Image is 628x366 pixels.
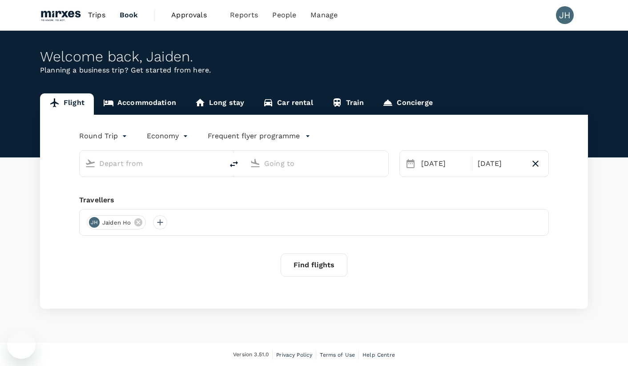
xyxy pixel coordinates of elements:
button: Find flights [281,253,347,277]
button: delete [223,153,245,175]
div: JH [556,6,574,24]
div: Economy [147,129,190,143]
iframe: Button to launch messaging window [7,330,36,359]
span: Privacy Policy [276,352,312,358]
button: Frequent flyer programme [208,131,310,141]
a: Train [322,93,374,115]
div: JH [89,217,100,228]
span: Book [120,10,138,20]
a: Flight [40,93,94,115]
button: Open [382,162,384,164]
span: Reports [230,10,258,20]
button: Open [217,162,219,164]
span: People [272,10,296,20]
a: Long stay [185,93,254,115]
div: Welcome back , Jaiden . [40,48,588,65]
div: [DATE] [418,155,470,173]
p: Planning a business trip? Get started from here. [40,65,588,76]
input: Going to [264,157,370,170]
div: JHJaiden Ho [87,215,146,229]
a: Car rental [254,93,322,115]
a: Accommodation [94,93,185,115]
span: Approvals [171,10,216,20]
span: Help Centre [362,352,395,358]
span: Terms of Use [320,352,355,358]
a: Concierge [373,93,442,115]
a: Help Centre [362,350,395,360]
img: Mirxes Holding Pte Ltd [40,5,81,25]
span: Manage [310,10,338,20]
a: Privacy Policy [276,350,312,360]
div: Round Trip [79,129,129,143]
div: Travellers [79,195,549,205]
input: Depart from [99,157,205,170]
span: Jaiden Ho [97,218,136,227]
a: Terms of Use [320,350,355,360]
div: [DATE] [474,155,527,173]
p: Frequent flyer programme [208,131,300,141]
span: Trips [88,10,105,20]
span: Version 3.51.0 [233,350,269,359]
